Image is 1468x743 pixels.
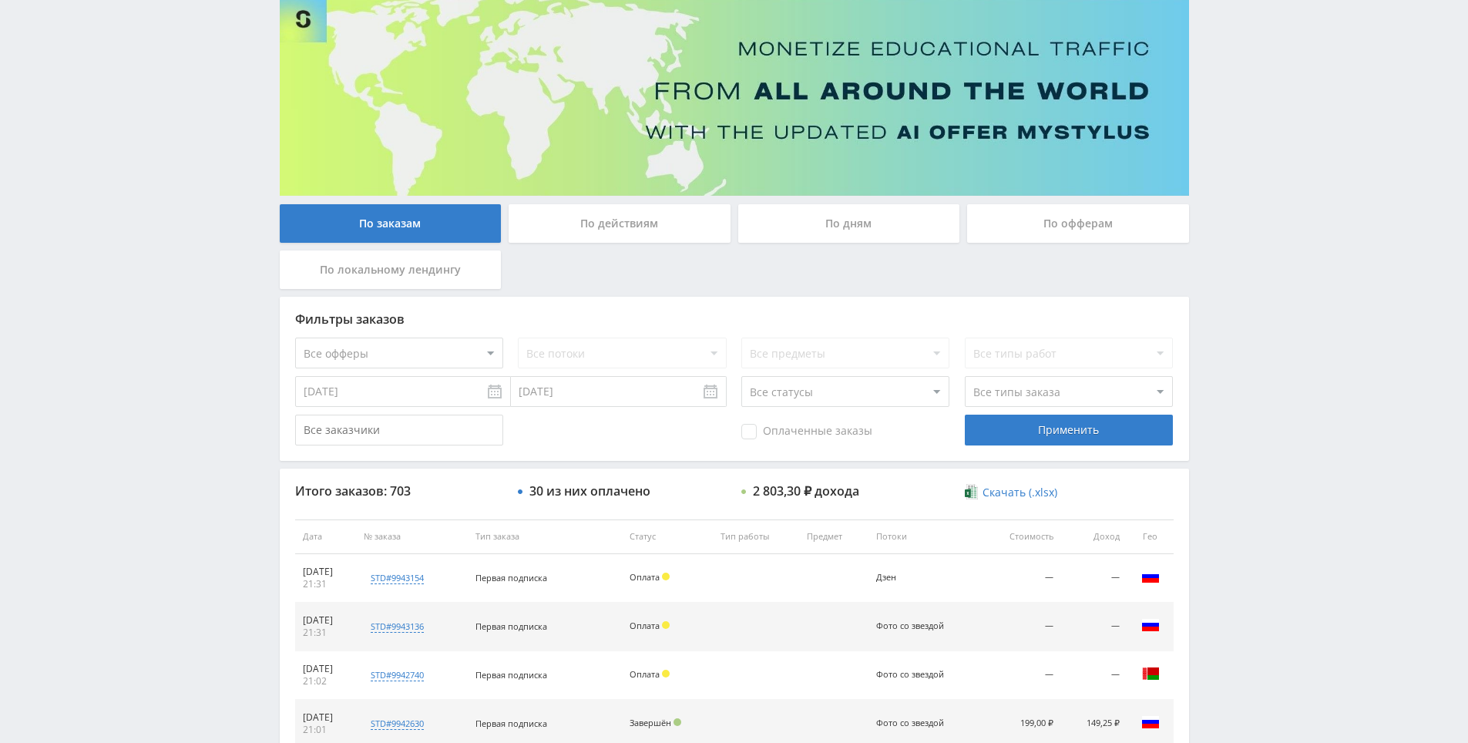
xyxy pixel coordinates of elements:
span: Первая подписка [475,620,547,632]
td: — [1061,554,1127,603]
div: По действиям [509,204,731,243]
div: [DATE] [303,566,349,578]
span: Холд [662,621,670,629]
input: Все заказчики [295,415,503,445]
div: Фильтры заказов [295,312,1174,326]
img: xlsx [965,484,978,499]
div: std#9942630 [371,718,424,730]
div: std#9943136 [371,620,424,633]
div: Итого заказов: 703 [295,484,503,498]
span: Оплата [630,668,660,680]
div: По локальному лендингу [280,250,502,289]
th: Дата [295,519,357,554]
div: [DATE] [303,711,349,724]
span: Подтвержден [674,718,681,726]
div: 21:01 [303,724,349,736]
div: [DATE] [303,614,349,627]
th: Потоки [868,519,981,554]
div: Фото со звездой [876,718,946,728]
span: Первая подписка [475,669,547,681]
td: — [981,554,1061,603]
img: rus.png [1141,567,1160,586]
div: Применить [965,415,1173,445]
th: Тип заказа [468,519,622,554]
th: Доход [1061,519,1127,554]
div: Фото со звездой [876,621,946,631]
span: Первая подписка [475,718,547,729]
th: Тип работы [713,519,799,554]
div: 21:02 [303,675,349,688]
div: 21:31 [303,627,349,639]
th: Стоимость [981,519,1061,554]
td: — [981,651,1061,700]
div: 2 803,30 ₽ дохода [753,484,859,498]
span: Оплата [630,620,660,631]
div: По дням [738,204,960,243]
span: Оплата [630,571,660,583]
div: 30 из них оплачено [529,484,650,498]
img: rus.png [1141,713,1160,731]
div: Фото со звездой [876,670,946,680]
span: Холд [662,573,670,580]
th: Предмет [799,519,868,554]
div: По офферам [967,204,1189,243]
img: rus.png [1141,616,1160,634]
td: — [1061,603,1127,651]
div: std#9942740 [371,669,424,681]
th: № заказа [356,519,468,554]
div: [DATE] [303,663,349,675]
span: Скачать (.xlsx) [983,486,1057,499]
span: Холд [662,670,670,677]
div: 21:31 [303,578,349,590]
td: — [981,603,1061,651]
div: По заказам [280,204,502,243]
span: Оплаченные заказы [741,424,872,439]
th: Статус [622,519,713,554]
th: Гео [1127,519,1174,554]
img: blr.png [1141,664,1160,683]
span: Первая подписка [475,572,547,583]
a: Скачать (.xlsx) [965,485,1057,500]
td: — [1061,651,1127,700]
span: Завершён [630,717,671,728]
div: std#9943154 [371,572,424,584]
div: Дзен [876,573,946,583]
